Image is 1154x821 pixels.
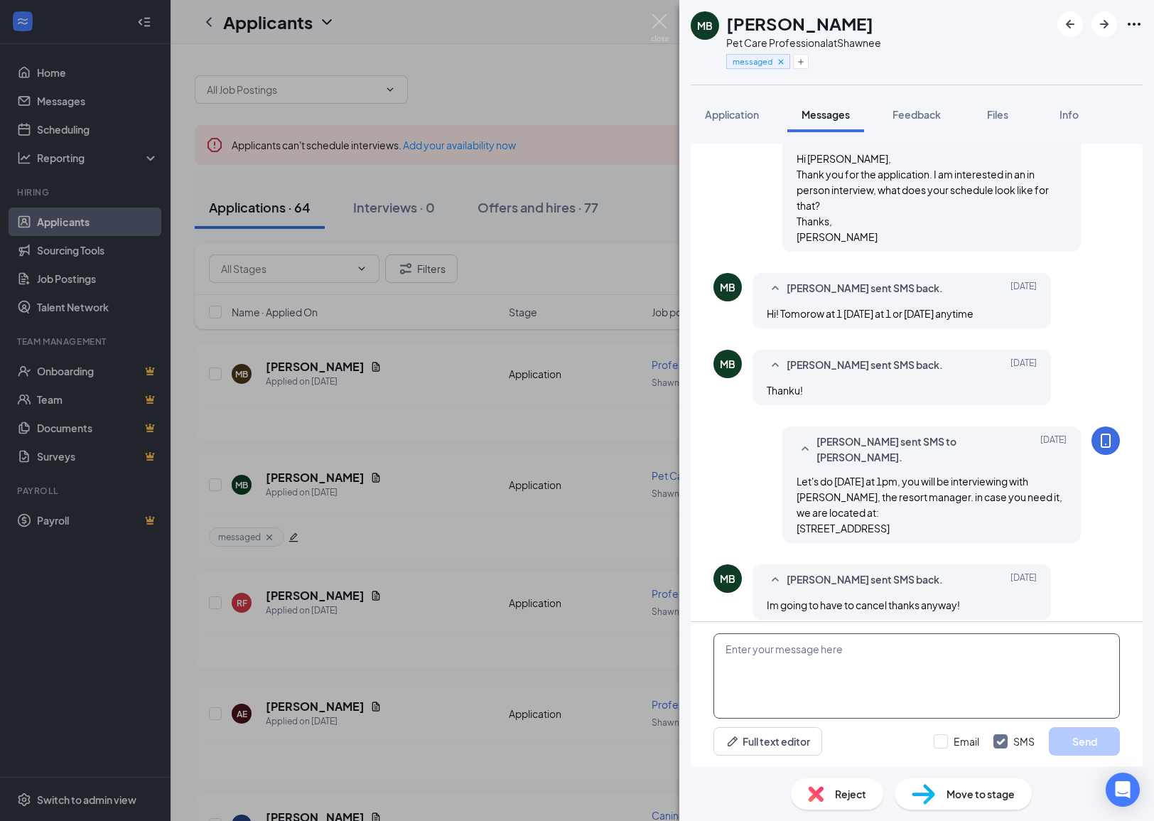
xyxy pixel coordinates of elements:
[1010,357,1037,374] span: [DATE]
[720,572,735,586] div: MB
[720,357,735,371] div: MB
[797,475,1062,535] span: Let's do [DATE] at 1pm, you will be interviewing with [PERSON_NAME], the resort manager. in case ...
[1010,280,1037,297] span: [DATE]
[893,108,941,121] span: Feedback
[1049,727,1120,756] button: Send
[1126,16,1143,33] svg: Ellipses
[1091,11,1117,37] button: ArrowRight
[1040,434,1067,465] span: [DATE]
[1096,16,1113,33] svg: ArrowRight
[802,108,850,121] span: Messages
[947,786,1015,802] span: Move to stage
[1097,432,1114,449] svg: MobileSms
[797,441,814,458] svg: SmallChevronUp
[787,572,943,589] span: [PERSON_NAME] sent SMS back.
[1106,773,1140,807] div: Open Intercom Messenger
[733,55,772,68] span: messaged
[1062,16,1079,33] svg: ArrowLeftNew
[767,599,960,611] span: Im going to have to cancel thanks anyway!
[720,280,735,294] div: MB
[793,54,809,69] button: Plus
[705,108,759,121] span: Application
[816,434,1003,465] span: [PERSON_NAME] sent SMS to [PERSON_NAME].
[1010,572,1037,589] span: [DATE]
[835,786,866,802] span: Reject
[767,384,803,397] span: Thanku!
[1059,108,1079,121] span: Info
[726,36,881,50] div: Pet Care Professional at Shawnee
[767,357,784,374] svg: SmallChevronUp
[797,152,1049,243] span: Hi [PERSON_NAME], Thank you for the application. I am interested in an in person interview, what ...
[776,57,786,67] svg: Cross
[767,307,974,320] span: Hi! Tomorow at 1 [DATE] at 1 or [DATE] anytime
[767,280,784,297] svg: SmallChevronUp
[726,11,873,36] h1: [PERSON_NAME]
[1057,11,1083,37] button: ArrowLeftNew
[767,572,784,589] svg: SmallChevronUp
[726,734,740,748] svg: Pen
[787,280,943,297] span: [PERSON_NAME] sent SMS back.
[797,58,805,66] svg: Plus
[713,727,822,756] button: Full text editorPen
[787,357,943,374] span: [PERSON_NAME] sent SMS back.
[987,108,1008,121] span: Files
[697,18,713,33] div: MB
